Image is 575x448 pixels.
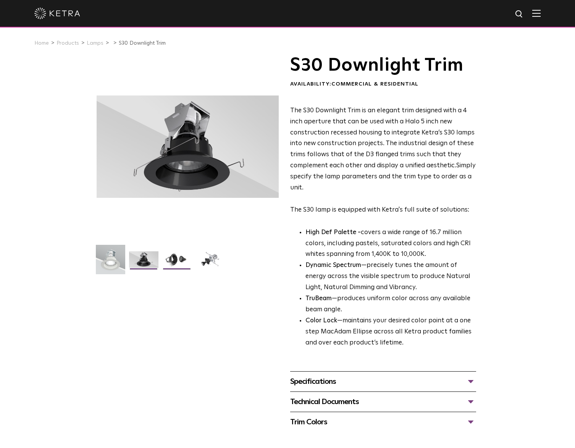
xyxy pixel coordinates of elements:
li: —maintains your desired color point at a one step MacAdam Ellipse across all Ketra product famili... [305,315,476,349]
div: Availability: [290,81,476,88]
p: The S30 lamp is equipped with Ketra's full suite of solutions: [290,105,476,216]
img: ketra-logo-2019-white [34,8,80,19]
img: S30-DownlightTrim-2021-Web-Square [96,245,125,280]
a: Products [57,40,79,46]
img: S30 Halo Downlight_Table Top_Black [162,251,192,273]
div: Technical Documents [290,396,476,408]
img: S30 Halo Downlight_Hero_Black_Gradient [129,251,158,273]
strong: Dynamic Spectrum [305,262,361,268]
a: S30 Downlight Trim [119,40,166,46]
a: Lamps [87,40,103,46]
span: The S30 Downlight Trim is an elegant trim designed with a 4 inch aperture that can be used with a... [290,107,475,169]
li: —precisely tunes the amount of energy across the visible spectrum to produce Natural Light, Natur... [305,260,476,293]
h1: S30 Downlight Trim [290,56,476,75]
span: Commercial & Residential [331,81,418,87]
div: Trim Colors [290,416,476,428]
li: —produces uniform color across any available beam angle. [305,293,476,315]
strong: Color Lock [305,317,337,324]
a: Home [34,40,49,46]
strong: TruBeam [305,295,332,302]
p: covers a wide range of 16.7 million colors, including pastels, saturated colors and high CRI whit... [305,227,476,260]
img: search icon [515,10,524,19]
strong: High Def Palette - [305,229,361,236]
div: Specifications [290,375,476,388]
span: Simply specify the lamp parameters and the trim type to order as a unit.​ [290,162,476,191]
img: S30 Halo Downlight_Exploded_Black [195,251,225,273]
img: Hamburger%20Nav.svg [532,10,541,17]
